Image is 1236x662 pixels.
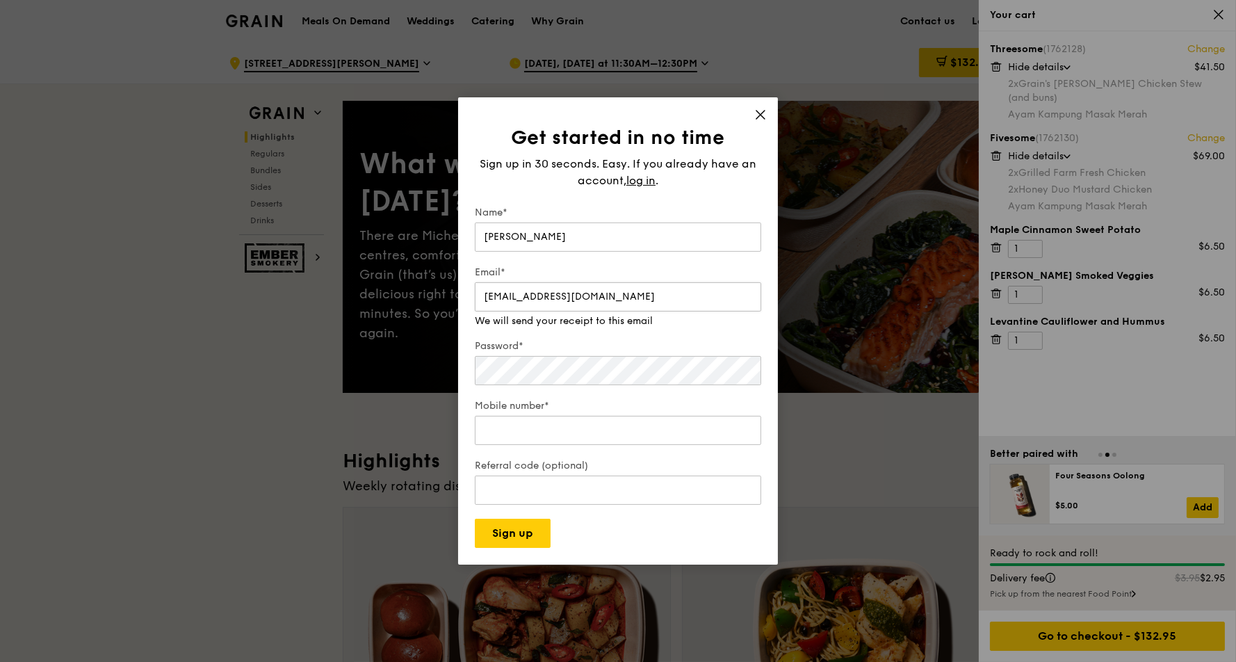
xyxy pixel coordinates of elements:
span: . [656,174,658,187]
span: Sign up in 30 seconds. Easy. If you already have an account, [480,157,756,187]
label: Email* [475,266,761,280]
span: log in [626,172,656,189]
label: Name* [475,206,761,220]
div: We will send your receipt to this email [475,314,761,328]
button: Sign up [475,519,551,548]
label: Password* [475,339,761,353]
label: Referral code (optional) [475,459,761,473]
h1: Get started in no time [475,125,761,150]
label: Mobile number* [475,399,761,413]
